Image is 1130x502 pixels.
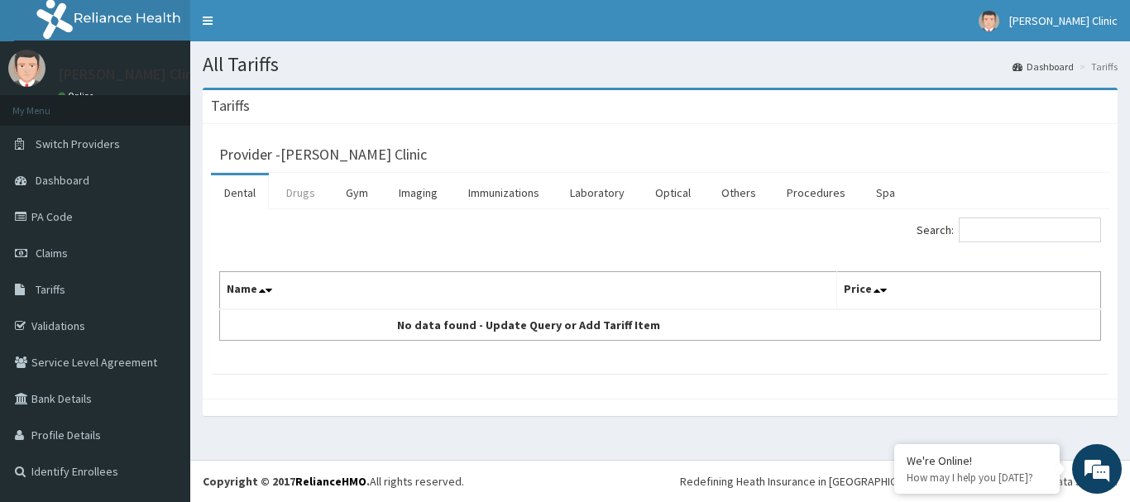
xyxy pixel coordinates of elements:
[1075,60,1118,74] li: Tariffs
[273,175,328,210] a: Drugs
[203,474,370,489] strong: Copyright © 2017 .
[211,175,269,210] a: Dental
[219,147,427,162] h3: Provider - [PERSON_NAME] Clinic
[979,11,999,31] img: User Image
[36,246,68,261] span: Claims
[8,50,45,87] img: User Image
[58,90,98,102] a: Online
[190,460,1130,502] footer: All rights reserved.
[295,474,366,489] a: RelianceHMO
[959,218,1101,242] input: Search:
[220,272,837,310] th: Name
[836,272,1101,310] th: Price
[385,175,451,210] a: Imaging
[907,471,1047,485] p: How may I help you today?
[557,175,638,210] a: Laboratory
[58,67,204,82] p: [PERSON_NAME] Clinic
[211,98,250,113] h3: Tariffs
[1013,60,1074,74] a: Dashboard
[773,175,859,210] a: Procedures
[36,282,65,297] span: Tariffs
[220,309,837,341] td: No data found - Update Query or Add Tariff Item
[36,136,120,151] span: Switch Providers
[863,175,908,210] a: Spa
[1009,13,1118,28] span: [PERSON_NAME] Clinic
[708,175,769,210] a: Others
[917,218,1101,242] label: Search:
[203,54,1118,75] h1: All Tariffs
[680,473,1118,490] div: Redefining Heath Insurance in [GEOGRAPHIC_DATA] using Telemedicine and Data Science!
[333,175,381,210] a: Gym
[455,175,553,210] a: Immunizations
[642,175,704,210] a: Optical
[907,453,1047,468] div: We're Online!
[36,173,89,188] span: Dashboard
